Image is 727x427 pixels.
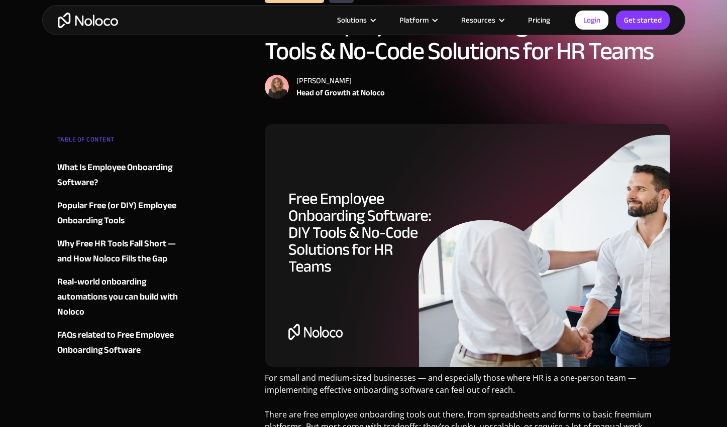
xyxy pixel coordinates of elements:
a: What Is Employee Onboarding Software? [57,160,179,190]
a: FAQs related to Free Employee Onboarding Software [57,328,179,358]
div: Solutions [337,14,367,27]
div: Head of Growth at Noloco [296,87,385,99]
div: Platform [387,14,449,27]
div: Solutions [325,14,387,27]
a: Pricing [515,14,563,27]
p: For small and medium-sized businesses — and especially those where HR is a one-person team — impl... [265,372,670,403]
a: Real-world onboarding automations you can build with Noloco [57,274,179,320]
a: Popular Free (or DIY) Employee Onboarding Tools [57,198,179,228]
div: Resources [461,14,495,27]
div: [PERSON_NAME] [296,75,385,87]
a: home [58,13,118,28]
div: Platform [399,14,429,27]
div: TABLE OF CONTENT [57,132,179,152]
div: Resources [449,14,515,27]
h1: Free Employee Onboarding Software: DIY Tools & No-Code Solutions for HR Teams [265,11,670,65]
a: Get started [616,11,670,30]
a: Why Free HR Tools Fall Short — and How Noloco Fills the Gap [57,236,179,266]
a: Login [575,11,608,30]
